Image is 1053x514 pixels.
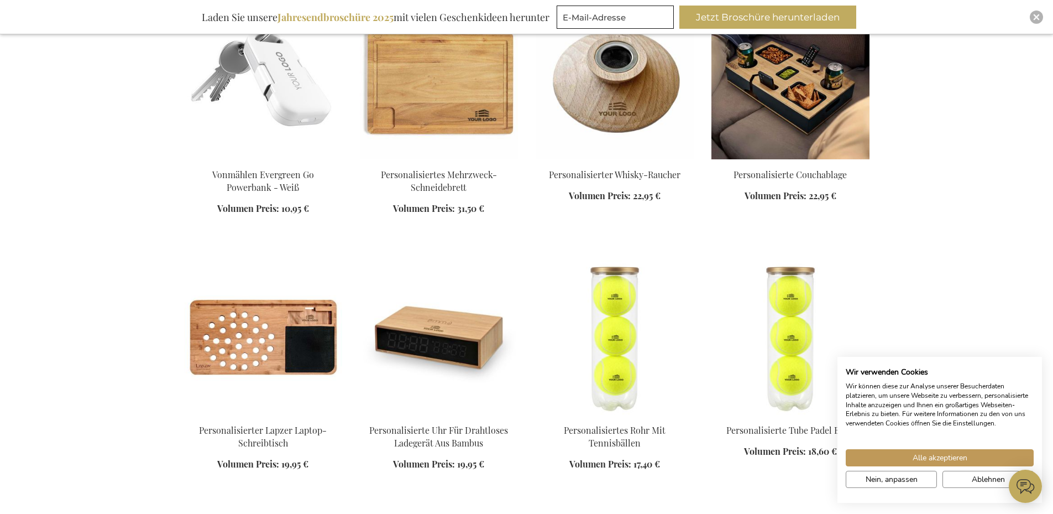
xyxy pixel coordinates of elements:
a: Personalisierte Couchablage [711,155,869,165]
span: Volumen Preis: [393,203,455,214]
span: 19,95 € [457,458,484,470]
a: Personalisierte Tube Padel Bälle [726,424,854,436]
span: 19,95 € [281,458,308,470]
p: Wir können diese zur Analyse unserer Besucherdaten platzieren, um unsere Webseite zu verbessern, ... [846,382,1034,428]
img: Personalisierte Uhr Für Drahtloses Ladegerät Aus Bambus [360,260,518,415]
a: Personalisierter Whisky-Raucher [536,155,694,165]
div: Close [1030,11,1043,24]
b: Jahresendbroschüre 2025 [277,11,394,24]
span: 22,95 € [633,190,661,201]
a: Personalisiertes Rohr Mit Tennisbällen [564,424,666,449]
span: 18,60 € [808,445,837,457]
img: Personalised Multi-Purpose Cutting Board [360,4,518,159]
a: Volumen Preis: 31,50 € [393,203,484,215]
span: Ablehnen [972,474,1005,485]
a: Volumen Preis: 22,95 € [569,190,661,203]
a: Personalisierter Lapzer Laptop-Schreibtisch [199,424,327,449]
a: Volumen Preis: 10,95 € [217,203,309,215]
div: Laden Sie unsere mit vielen Geschenkideen herunter [197,6,554,29]
span: Volumen Preis: [569,190,631,201]
a: Personalised Multi-Purpose Cutting Board [360,155,518,165]
a: Vonmählen Evergreen Go Powerbank [184,155,342,165]
span: Nein, anpassen [866,474,918,485]
form: marketing offers and promotions [557,6,677,32]
a: Volumen Preis: 19,95 € [393,458,484,471]
button: Jetzt Broschüre herunterladen [679,6,856,29]
img: Vonmählen Evergreen Go Powerbank [184,4,342,159]
span: Volumen Preis: [393,458,455,470]
iframe: belco-activator-frame [1009,470,1042,503]
a: Personalisiertes Mehrzweck-Schneidebrett [381,169,497,193]
a: Personalisierter Whisky-Raucher [549,169,680,180]
a: Volumen Preis: 18,60 € [744,445,837,458]
a: Personalisierte Uhr Für Drahtloses Ladegerät Aus Bambus [369,424,508,449]
a: Volumen Preis: 17,40 € [569,458,660,471]
button: Alle verweigern cookies [942,471,1034,488]
span: 10,95 € [281,203,309,214]
span: Alle akzeptieren [913,452,967,464]
img: Personalisierter Whisky-Raucher [536,4,694,159]
a: Personalisierte Uhr Für Drahtloses Ladegerät Aus Bambus [360,411,518,421]
img: Personalised Tube Of Tennis Balls [536,260,694,415]
a: Personalised Tube Of Padel Balls [711,411,869,421]
span: 31,50 € [457,203,484,214]
img: Personalisierter Lapzer Laptop-Schreibtisch [184,260,342,415]
span: Volumen Preis: [217,203,279,214]
span: Volumen Preis: [217,458,279,470]
h2: Wir verwenden Cookies [846,367,1034,377]
a: Vonmählen Evergreen Go Powerbank - Weiß [212,169,314,193]
span: Volumen Preis: [744,445,806,457]
button: Akzeptieren Sie alle cookies [846,449,1034,466]
img: Close [1033,14,1040,20]
a: Personalised Tube Of Tennis Balls [536,411,694,421]
a: Personalisierter Lapzer Laptop-Schreibtisch [184,411,342,421]
img: Personalisierte Couchablage [711,4,869,159]
a: Volumen Preis: 19,95 € [217,458,308,471]
span: Volumen Preis: [569,458,631,470]
span: 17,40 € [633,458,660,470]
input: E-Mail-Adresse [557,6,674,29]
img: Personalised Tube Of Padel Balls [711,260,869,415]
button: cookie Einstellungen anpassen [846,471,937,488]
